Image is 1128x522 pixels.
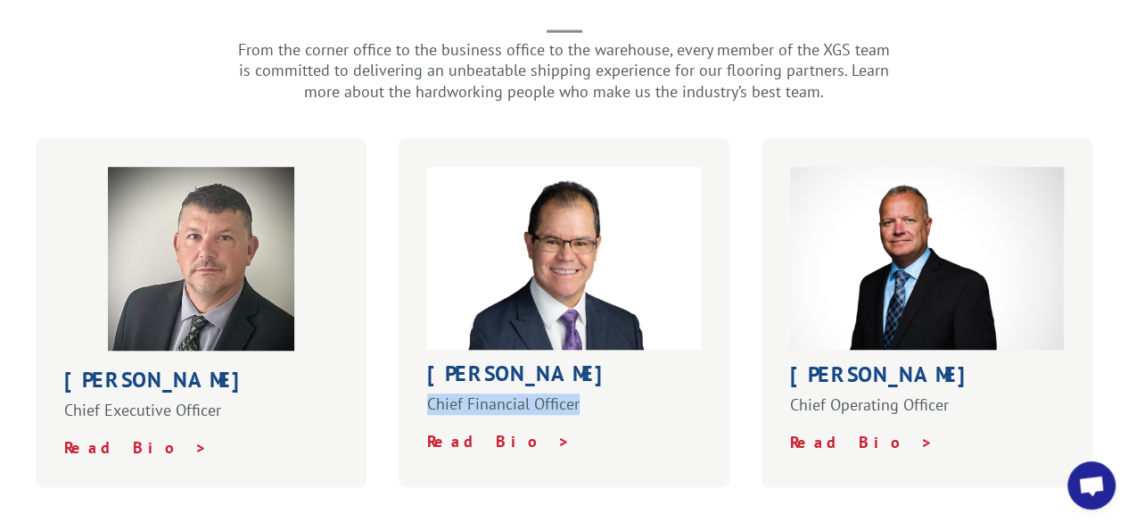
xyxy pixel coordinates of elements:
h1: [PERSON_NAME] [427,363,702,394]
a: Read Bio > [427,431,571,452]
img: Greg Laminack [790,167,1065,350]
p: Chief Operating Officer [790,394,1065,432]
img: Roger_Silva [427,167,702,350]
a: Read Bio > [64,437,208,458]
p: Chief Financial Officer [427,394,702,431]
a: Read Bio > [790,432,934,452]
img: bobkenna-profilepic [108,167,294,351]
p: From the corner office to the business office to the warehouse, every member of the XGS team is c... [208,39,921,103]
a: Open chat [1067,461,1116,510]
p: Chief Executive Officer [64,400,339,437]
h1: [PERSON_NAME] [64,369,339,400]
strong: [PERSON_NAME] [790,360,981,388]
